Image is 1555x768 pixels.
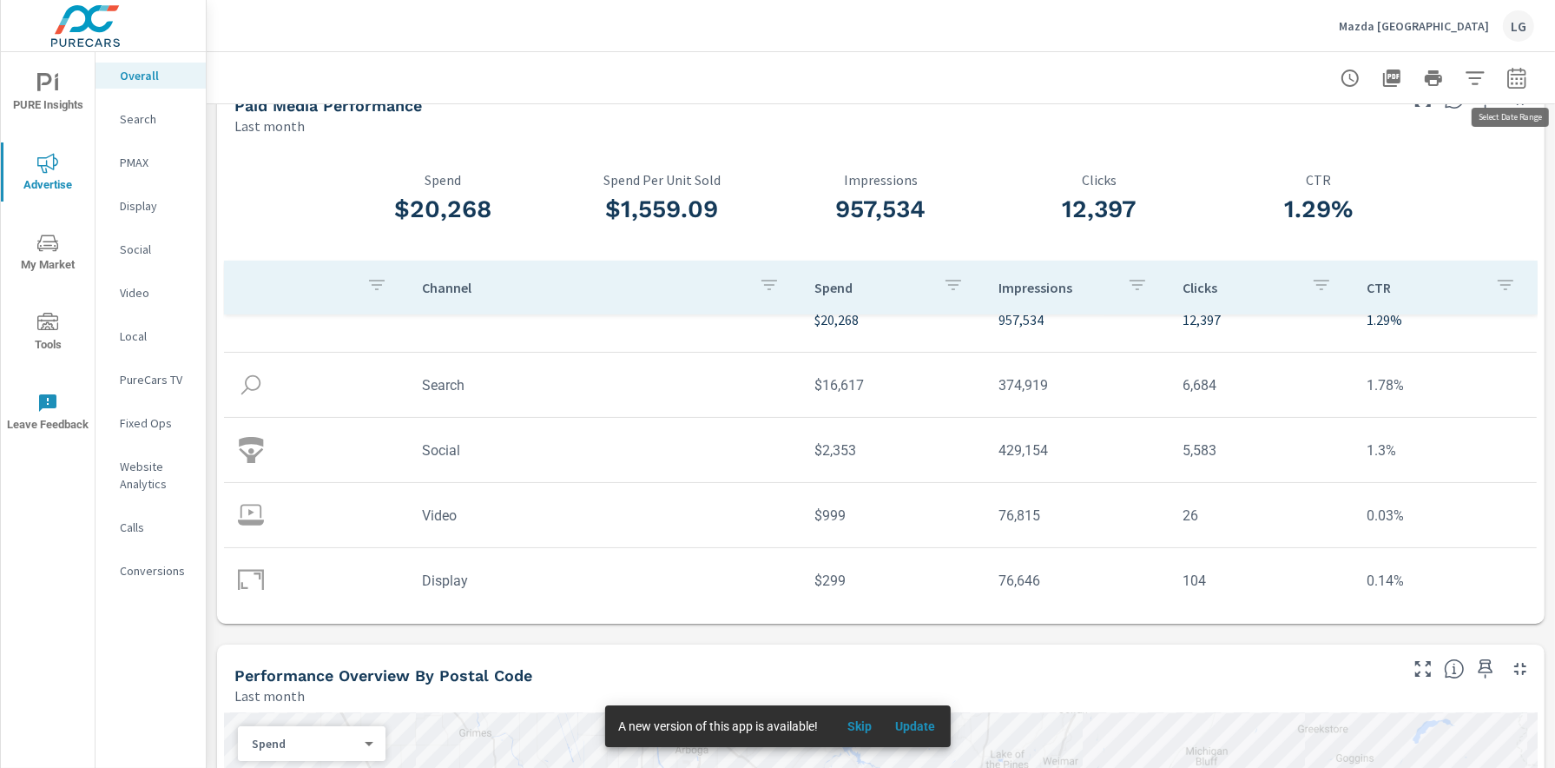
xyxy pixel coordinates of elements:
span: Leave Feedback [6,393,89,435]
p: 957,534 [998,309,1155,330]
p: Clicks [1183,279,1297,296]
div: Spend [238,736,372,752]
td: Search [408,363,801,407]
button: Make Fullscreen [1409,655,1437,683]
img: icon-social.svg [238,437,264,463]
p: Search [120,110,192,128]
td: 0.14% [1353,559,1537,603]
p: Last month [234,116,305,136]
p: Spend Per Unit Sold [552,172,771,188]
td: 76,815 [985,493,1169,538]
h5: Performance Overview By Postal Code [234,666,532,685]
p: PureCars TV [120,371,192,388]
h3: 1.29% [1209,195,1428,224]
td: Social [408,428,801,473]
div: LG [1503,10,1534,42]
p: Spend [333,172,552,188]
img: icon-display.svg [238,567,264,593]
div: PureCars TV [96,367,206,393]
p: Mazda [GEOGRAPHIC_DATA] [1339,18,1489,34]
div: Calls [96,514,206,540]
h5: Paid Media Performance [234,96,422,115]
td: $16,617 [801,363,985,407]
span: Understand performance data by postal code. Individual postal codes can be selected and expanded ... [1444,659,1465,679]
td: Display [408,559,801,603]
button: Apply Filters [1458,61,1492,96]
p: Spend [814,279,929,296]
span: Update [895,718,937,734]
span: My Market [6,233,89,275]
button: "Export Report to PDF" [1374,61,1409,96]
div: Conversions [96,558,206,584]
td: 0.03% [1353,493,1537,538]
h3: 12,397 [991,195,1209,224]
p: Channel [422,279,745,296]
td: 76,646 [985,559,1169,603]
p: Conversions [120,562,192,579]
p: Impressions [771,172,990,188]
span: Skip [840,718,881,734]
div: nav menu [1,52,95,452]
div: Social [96,236,206,262]
p: Calls [120,519,192,536]
div: Overall [96,63,206,89]
div: PMAX [96,149,206,175]
p: Website Analytics [120,458,192,493]
td: 374,919 [985,363,1169,407]
div: Display [96,193,206,219]
td: $2,353 [801,428,985,473]
button: Minimize Widget [1506,655,1534,683]
p: Clicks [991,172,1209,188]
div: Local [96,323,206,349]
span: Save this to your personalized report [1472,655,1499,683]
td: 5,583 [1169,428,1353,473]
p: Display [120,197,192,215]
div: Fixed Ops [96,410,206,436]
p: Fixed Ops [120,414,192,432]
td: $299 [801,559,985,603]
p: $20,268 [814,309,971,330]
button: Update [888,712,944,740]
p: Spend [252,736,358,751]
p: PMAX [120,154,192,171]
td: 1.3% [1353,428,1537,473]
p: CTR [1367,279,1481,296]
div: Website Analytics [96,454,206,497]
p: Social [120,241,192,258]
span: A new version of this app is available! [619,719,819,733]
span: PURE Insights [6,73,89,116]
span: Tools [6,313,89,355]
img: icon-search.svg [238,372,264,398]
button: Skip [833,712,888,740]
td: Video [408,493,801,538]
p: 12,397 [1183,309,1339,330]
button: Print Report [1416,61,1451,96]
h3: 957,534 [771,195,990,224]
td: 104 [1169,559,1353,603]
p: CTR [1209,172,1428,188]
img: icon-video.svg [238,502,264,528]
p: Local [120,328,192,345]
td: 6,684 [1169,363,1353,407]
p: Last month [234,685,305,706]
td: 1.78% [1353,363,1537,407]
p: Impressions [998,279,1113,296]
p: 1.29% [1367,309,1523,330]
div: Video [96,280,206,306]
div: Search [96,106,206,132]
span: Advertise [6,153,89,195]
td: 429,154 [985,428,1169,473]
p: Video [120,284,192,301]
p: Overall [120,67,192,84]
h3: $20,268 [333,195,552,224]
td: $999 [801,493,985,538]
td: 26 [1169,493,1353,538]
h3: $1,559.09 [552,195,771,224]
